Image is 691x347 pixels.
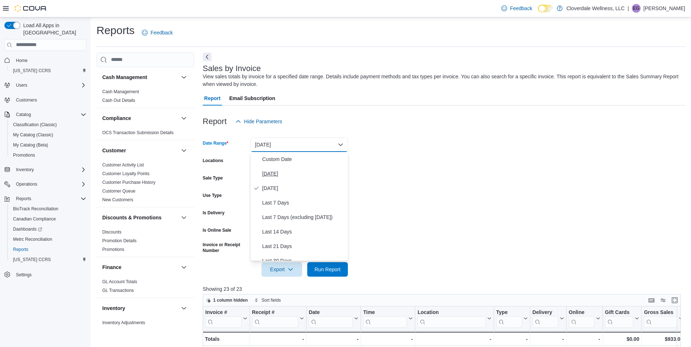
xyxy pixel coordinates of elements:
button: Export [262,262,302,277]
img: Cova [15,5,47,12]
span: Custom Date [262,155,345,164]
a: Feedback [498,1,535,16]
div: Receipt # [252,309,298,316]
p: [PERSON_NAME] [643,4,685,13]
span: EG [633,4,639,13]
span: Canadian Compliance [10,215,86,223]
label: Invoice or Receipt Number [203,242,248,253]
button: Online [569,309,600,327]
span: Customers [13,95,86,104]
div: Date [309,309,353,316]
button: Reports [13,194,34,203]
button: [US_STATE] CCRS [7,255,89,265]
span: Feedback [510,5,532,12]
a: GL Transactions [102,288,134,293]
button: Metrc Reconciliation [7,234,89,244]
div: Finance [96,277,194,298]
div: - [569,335,600,343]
div: Select listbox [251,152,348,261]
div: Type [496,309,522,316]
h3: Discounts & Promotions [102,214,161,221]
span: Dashboards [13,226,42,232]
span: Feedback [151,29,173,36]
a: Canadian Compliance [10,215,59,223]
div: - [363,335,413,343]
button: Gift Cards [605,309,639,327]
a: Discounts [102,230,122,235]
a: My Catalog (Classic) [10,131,56,139]
div: Online [569,309,595,327]
span: Last 30 Days [262,256,345,265]
div: - [252,335,304,343]
span: Dashboards [10,225,86,234]
span: Canadian Compliance [13,216,56,222]
button: Inventory [1,165,89,175]
a: Cash Out Details [102,98,135,103]
p: Cloverdale Wellness, LLC [566,4,625,13]
span: GL Transactions [102,288,134,293]
span: Inventory [13,165,86,174]
span: Last 7 Days [262,198,345,207]
button: Receipt # [252,309,304,327]
span: Run Report [314,266,341,273]
button: [US_STATE] CCRS [7,66,89,76]
nav: Complex example [4,52,86,299]
div: Customer [96,161,194,207]
div: Time [363,309,407,316]
span: Customer Purchase History [102,179,156,185]
span: Load All Apps in [GEOGRAPHIC_DATA] [20,22,86,36]
button: Reports [1,194,89,204]
div: Invoice # [205,309,242,327]
button: Cash Management [180,73,188,82]
button: Promotions [7,150,89,160]
span: Catalog [13,110,86,119]
button: [DATE] [251,137,348,152]
span: Classification (Classic) [13,122,57,128]
button: Hide Parameters [233,114,285,129]
p: | [628,4,629,13]
span: Users [13,81,86,90]
button: Run Report [307,262,348,277]
span: Reports [16,196,31,202]
a: My Catalog (Beta) [10,141,51,149]
span: My Catalog (Classic) [10,131,86,139]
span: [US_STATE] CCRS [13,68,51,74]
button: Settings [1,269,89,280]
a: Dashboards [7,224,89,234]
span: New Customers [102,197,133,203]
span: [DATE] [262,169,345,178]
button: Finance [102,264,178,271]
a: Customer Queue [102,189,135,194]
span: Customer Queue [102,188,135,194]
button: Catalog [1,110,89,120]
div: $0.00 [605,335,639,343]
div: Receipt # URL [252,309,298,327]
div: Delivery [532,309,558,316]
div: Totals [205,335,247,343]
div: Gift Card Sales [605,309,634,327]
span: Home [16,58,28,63]
span: Promotions [102,247,124,252]
span: Last 21 Days [262,242,345,251]
span: Users [16,82,27,88]
span: Promotions [13,152,35,158]
button: My Catalog (Beta) [7,140,89,150]
a: Customer Purchase History [102,180,156,185]
div: Delivery [532,309,558,327]
span: Classification (Classic) [10,120,86,129]
h3: Cash Management [102,74,147,81]
span: GL Account Totals [102,279,137,285]
a: Settings [13,270,34,279]
button: Classification (Classic) [7,120,89,130]
div: Cash Management [96,87,194,108]
span: Cash Management [102,89,139,95]
span: Customer Activity List [102,162,144,168]
a: New Customers [102,197,133,202]
div: - [532,335,564,343]
h3: Report [203,117,227,126]
h3: Customer [102,147,126,154]
div: Time [363,309,407,327]
button: Compliance [102,115,178,122]
span: Export [266,262,298,277]
button: Inventory [180,304,188,313]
